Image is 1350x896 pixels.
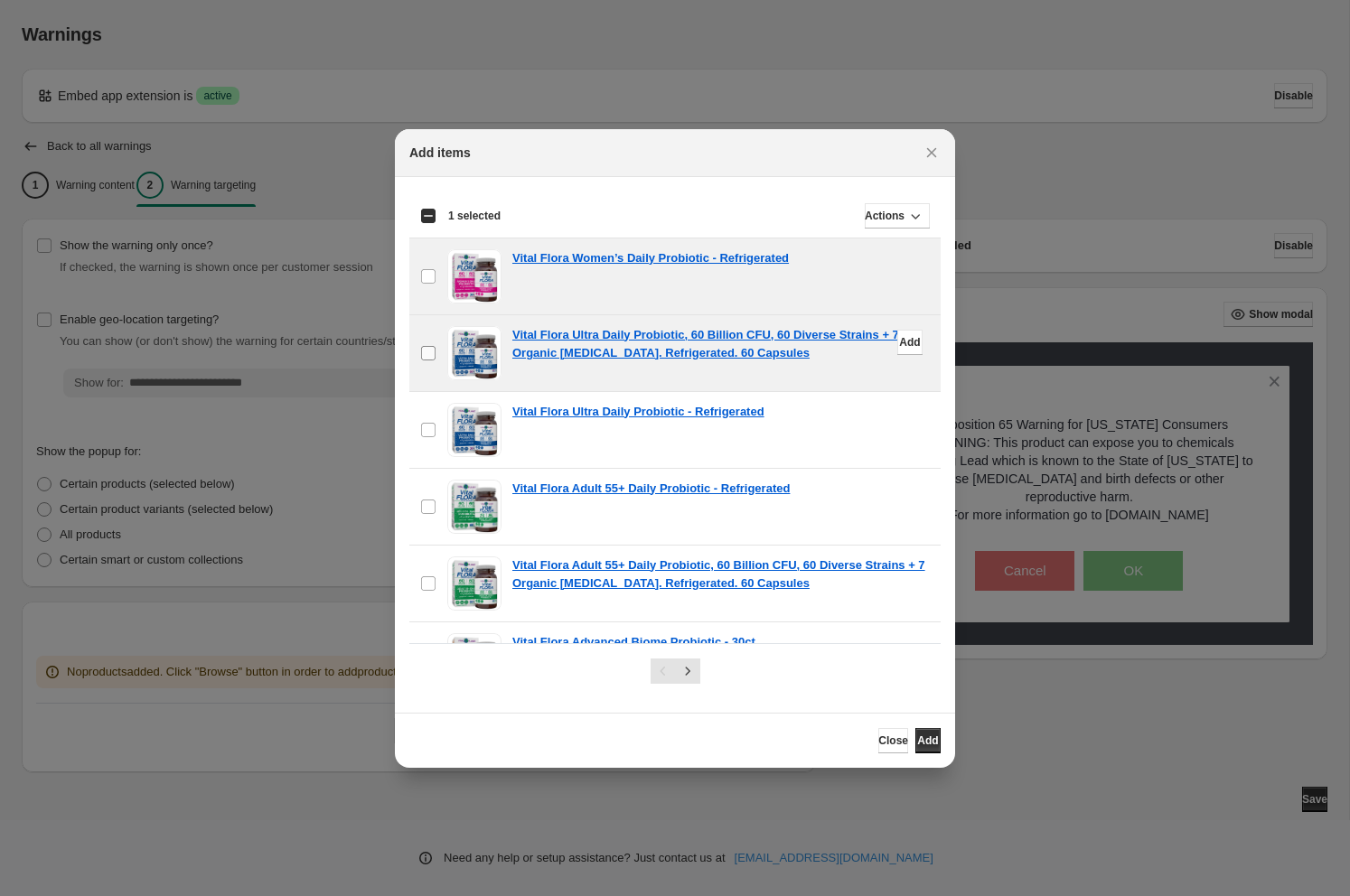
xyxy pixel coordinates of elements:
[917,733,938,748] span: Add
[449,633,500,687] img: Vital Flora Advanced Biome Probiotic - 30ct
[897,330,923,355] button: Add
[448,209,501,223] span: 1 selected
[449,403,500,457] img: Vital Flora Ultra Daily Probiotic - Refrigerated
[512,326,930,362] a: Vital Flora Ultra Daily Probiotic, 60 Billion CFU, 60 Diverse Strains + 7 Organic [MEDICAL_DATA]....
[512,633,755,651] a: Vital Flora Advanced Biome Probiotic - 30ct
[915,728,941,753] button: Add
[675,658,700,684] button: Next
[878,733,908,748] span: Close
[651,658,700,684] nav: Pagination
[512,249,789,267] a: Vital Flora Women’s Daily Probiotic - Refrigerated
[919,140,944,165] button: Close
[449,556,500,611] img: Vital Flora Adult 55+ Daily Probiotic, 60 Billion CFU, 60 Diverse Strains + 7 Organic Prebiotics....
[512,403,764,421] a: Vital Flora Ultra Daily Probiotic - Refrigerated
[865,209,905,223] span: Actions
[449,326,500,380] img: Vital Flora Ultra Daily Probiotic, 60 Billion CFU, 60 Diverse Strains + 7 Organic Prebiotics. Ref...
[447,480,502,534] img: Vital Flora Adult 55+ Daily Probiotic - Refrigerated
[865,203,930,229] button: Actions
[409,144,471,162] h2: Add items
[512,556,930,593] a: Vital Flora Adult 55+ Daily Probiotic, 60 Billion CFU, 60 Diverse Strains + 7 Organic [MEDICAL_DA...
[878,728,908,753] button: Close
[899,335,920,350] span: Add
[449,249,500,303] img: Vital Flora Women’s Daily Probiotic - Refrigerated
[512,480,790,498] a: Vital Flora Adult 55+ Daily Probiotic - Refrigerated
